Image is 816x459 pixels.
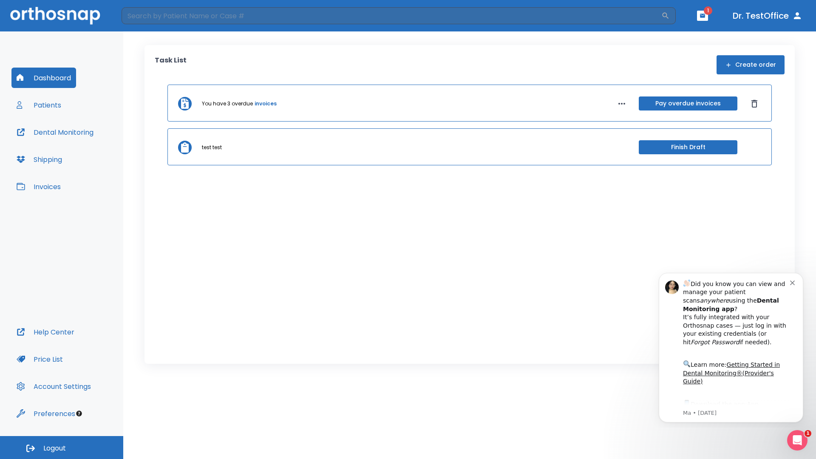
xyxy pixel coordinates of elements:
[646,265,816,428] iframe: Intercom notifications message
[748,97,761,110] button: Dismiss
[729,8,806,23] button: Dr. TestOffice
[202,144,222,151] p: test test
[37,144,144,152] p: Message from Ma, sent 8w ago
[11,376,96,397] button: Account Settings
[11,349,68,369] button: Price List
[155,55,187,74] p: Task List
[787,430,807,450] iframe: Intercom live chat
[11,176,66,197] button: Invoices
[37,133,144,177] div: Download the app: | ​ Let us know if you need help getting started!
[11,403,80,424] button: Preferences
[11,322,79,342] button: Help Center
[255,100,277,108] a: invoices
[11,95,66,115] button: Patients
[11,68,76,88] button: Dashboard
[37,136,113,151] a: App Store
[10,7,100,24] img: Orthosnap
[11,149,67,170] button: Shipping
[43,444,66,453] span: Logout
[639,140,737,154] button: Finish Draft
[144,13,151,20] button: Dismiss notification
[639,96,737,110] button: Pay overdue invoices
[202,100,253,108] p: You have 3 overdue
[717,55,785,74] button: Create order
[704,6,712,15] span: 1
[11,122,99,142] button: Dental Monitoring
[805,430,811,437] span: 1
[75,410,83,417] div: Tooltip anchor
[122,7,661,24] input: Search by Patient Name or Case #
